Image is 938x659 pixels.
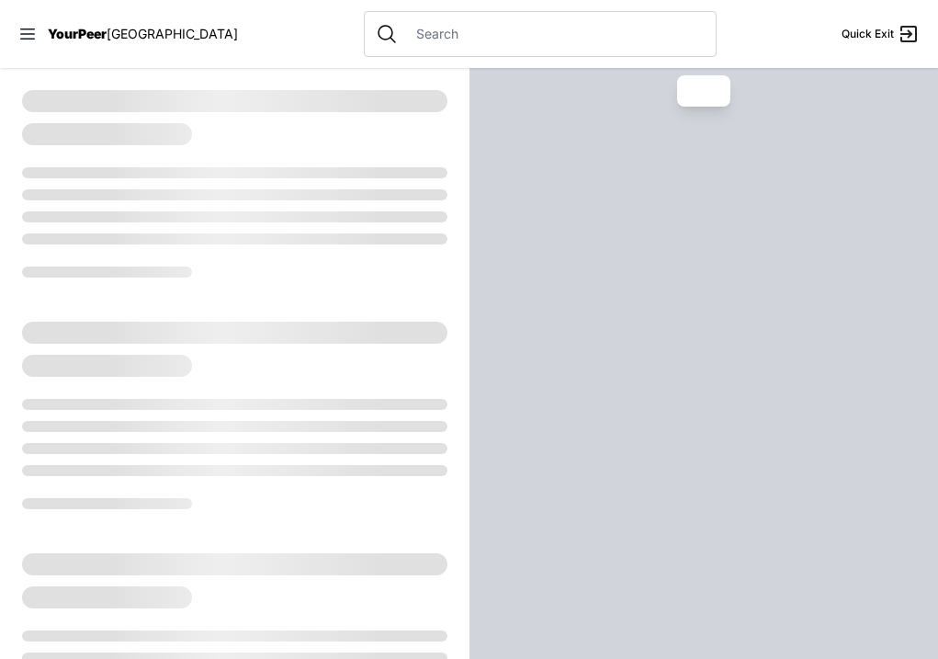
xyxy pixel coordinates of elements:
a: YourPeer[GEOGRAPHIC_DATA] [48,28,238,40]
span: YourPeer [48,26,107,41]
input: Search [405,25,705,43]
span: Quick Exit [842,27,894,41]
span: [GEOGRAPHIC_DATA] [107,26,238,41]
a: Quick Exit [842,23,920,45]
